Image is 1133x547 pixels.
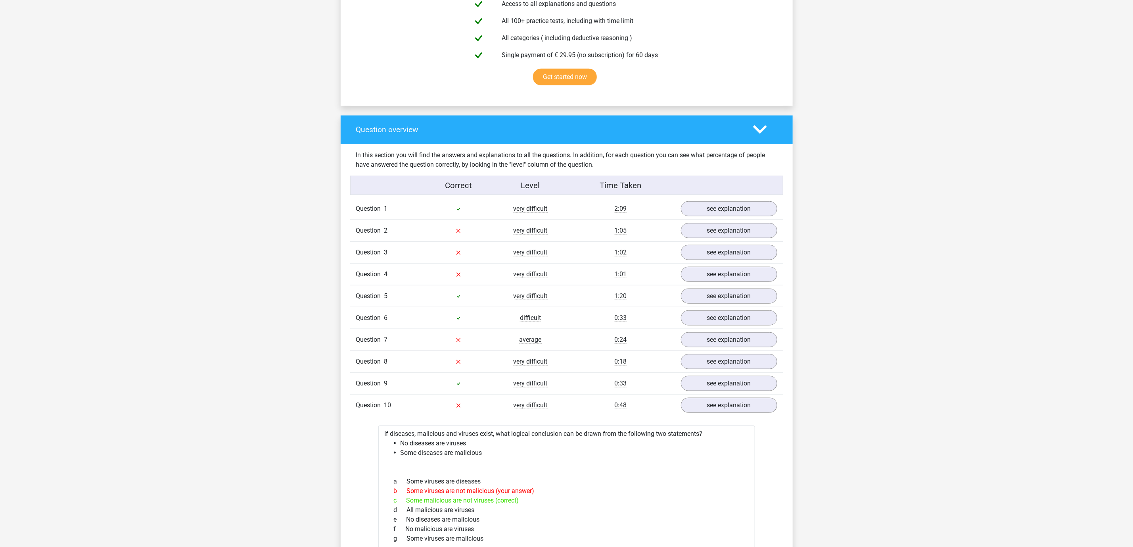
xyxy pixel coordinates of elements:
[384,292,388,300] span: 5
[615,336,627,344] span: 0:24
[356,125,741,134] h4: Question overview
[384,205,388,212] span: 1
[615,227,627,235] span: 1:05
[615,379,627,387] span: 0:33
[356,248,384,257] span: Question
[681,245,777,260] a: see explanation
[681,354,777,369] a: see explanation
[388,515,746,524] div: No diseases are malicious
[533,69,597,85] a: Get started now
[681,310,777,326] a: see explanation
[495,179,567,191] div: Level
[384,336,388,343] span: 7
[615,358,627,366] span: 0:18
[356,291,384,301] span: Question
[384,227,388,234] span: 2
[401,439,749,448] li: No diseases are viruses
[388,534,746,543] div: Some viruses are malicious
[394,505,407,515] span: d
[384,401,391,409] span: 10
[384,270,388,278] span: 4
[350,150,783,169] div: In this section you will find the answers and explanations to all the questions. In addition, for...
[514,358,548,366] span: very difficult
[615,248,627,256] span: 1:02
[394,477,407,486] span: a
[394,486,407,496] span: b
[356,204,384,214] span: Question
[356,270,384,279] span: Question
[681,332,777,347] a: see explanation
[514,379,548,387] span: very difficult
[384,358,388,365] span: 8
[394,534,407,543] span: g
[394,524,406,534] span: f
[681,223,777,238] a: see explanation
[520,314,541,322] span: difficult
[681,376,777,391] a: see explanation
[388,486,746,496] div: Some viruses are not malicious (your answer)
[615,401,627,409] span: 0:48
[681,398,777,413] a: see explanation
[615,205,627,213] span: 2:09
[422,179,495,191] div: Correct
[356,313,384,323] span: Question
[566,179,675,191] div: Time Taken
[681,289,777,304] a: see explanation
[356,357,384,366] span: Question
[356,379,384,388] span: Question
[388,477,746,486] div: Some viruses are diseases
[615,292,627,300] span: 1:20
[514,292,548,300] span: very difficult
[384,379,388,387] span: 9
[388,505,746,515] div: All malicious are viruses
[514,270,548,278] span: very difficult
[394,496,406,505] span: c
[384,248,388,256] span: 3
[356,226,384,235] span: Question
[388,496,746,505] div: Some malicious are not viruses (correct)
[388,524,746,534] div: No malicious are viruses
[514,227,548,235] span: very difficult
[615,270,627,278] span: 1:01
[514,205,548,213] span: very difficult
[401,448,749,458] li: Some diseases are malicious
[356,401,384,410] span: Question
[384,314,388,322] span: 6
[615,314,627,322] span: 0:33
[681,267,777,282] a: see explanation
[514,248,548,256] span: very difficult
[356,335,384,345] span: Question
[681,201,777,216] a: see explanation
[514,401,548,409] span: very difficult
[520,336,542,344] span: average
[394,515,406,524] span: e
